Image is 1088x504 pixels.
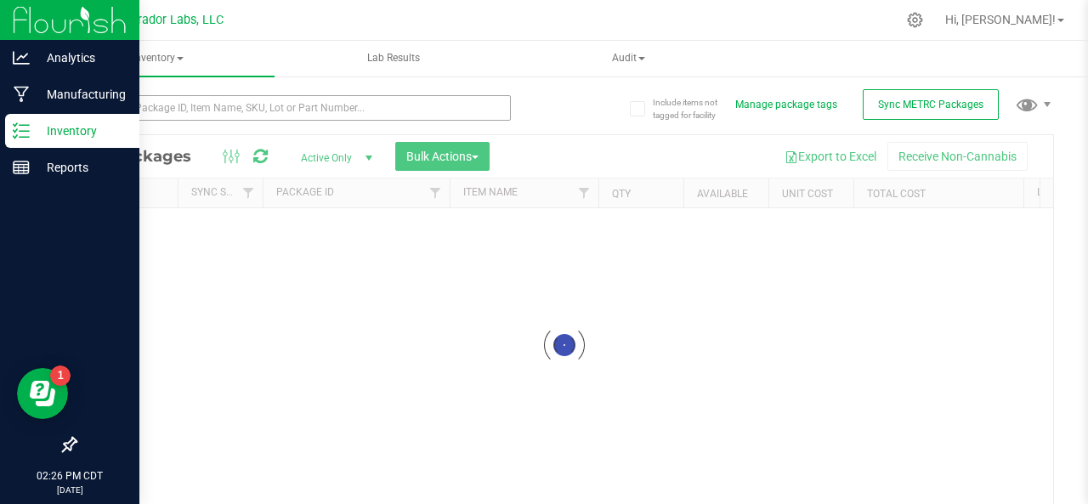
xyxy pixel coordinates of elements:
iframe: Resource center [17,368,68,419]
span: Audit [513,42,745,76]
a: Inventory [41,41,275,76]
inline-svg: Analytics [13,49,30,66]
span: Sync METRC Packages [878,99,983,110]
a: Lab Results [276,41,510,76]
input: Search Package ID, Item Name, SKU, Lot or Part Number... [75,95,511,121]
span: Include items not tagged for facility [653,96,738,122]
button: Manage package tags [735,98,837,112]
p: [DATE] [8,484,132,496]
button: Sync METRC Packages [863,89,999,120]
p: 02:26 PM CDT [8,468,132,484]
inline-svg: Reports [13,159,30,176]
p: Analytics [30,48,132,68]
inline-svg: Manufacturing [13,86,30,103]
p: Inventory [30,121,132,141]
iframe: Resource center unread badge [50,365,71,386]
span: Lab Results [344,51,443,65]
span: Curador Labs, LLC [123,13,224,27]
p: Reports [30,157,132,178]
div: Manage settings [904,12,926,28]
inline-svg: Inventory [13,122,30,139]
a: Audit [512,41,745,76]
p: Manufacturing [30,84,132,105]
span: Hi, [PERSON_NAME]! [945,13,1056,26]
